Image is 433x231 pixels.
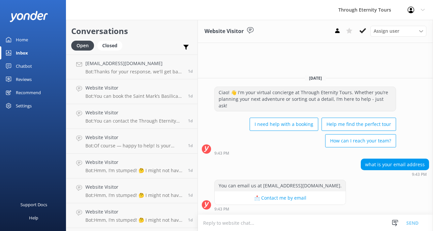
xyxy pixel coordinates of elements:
[214,207,229,211] strong: 9:43 PM
[188,118,193,124] span: 03:40pm 12-Aug-2025 (UTC +02:00) Europe/Amsterdam
[66,55,198,79] a: [EMAIL_ADDRESS][DOMAIN_NAME]Bot:Thanks for your response, we'll get back to you as soon as we can...
[188,68,193,74] span: 06:38pm 12-Aug-2025 (UTC +02:00) Europe/Amsterdam
[322,118,396,131] button: Help me find the perfect tour
[85,93,183,99] p: Bot: You can book the Saint Mark’s Basilica Night Tour: Exclusive Visit or the [GEOGRAPHIC_DATA] ...
[85,109,183,116] h4: Website Visitor
[29,211,38,224] div: Help
[85,134,183,141] h4: Website Visitor
[214,151,229,155] strong: 9:43 PM
[85,60,183,67] h4: [EMAIL_ADDRESS][DOMAIN_NAME]
[85,159,183,166] h4: Website Visitor
[250,118,318,131] button: I need help with a booking
[66,203,198,228] a: Website VisitorBot:Hmm, I’m stumped! 🤔 I might not have the answer to that one, but our amazing t...
[66,154,198,178] a: Website VisitorBot:Hmm, I’m stumped! 🤔 I might not have the answer to that one, but our amazing t...
[16,73,32,86] div: Reviews
[215,191,346,205] button: 📩 Contact me by email
[188,168,193,173] span: 09:04am 12-Aug-2025 (UTC +02:00) Europe/Amsterdam
[97,42,126,49] a: Closed
[16,59,32,73] div: Chatbot
[325,134,396,147] button: How can I reach your team?
[305,75,326,81] span: [DATE]
[85,69,183,75] p: Bot: Thanks for your response, we'll get back to you as soon as we can during opening hours.
[361,159,429,170] div: what is your email address
[66,104,198,129] a: Website VisitorBot:You can contact the Through Eternity Tours team at [PHONE_NUMBER] or [PHONE_NU...
[16,46,28,59] div: Inbox
[85,84,183,92] h4: Website Visitor
[71,41,94,51] div: Open
[20,198,47,211] div: Support Docs
[85,192,183,198] p: Bot: Hmm, I’m stumped! 🤔 I might not have the answer to that one, but our amazing team definitely...
[71,42,97,49] a: Open
[188,93,193,99] span: 05:42pm 12-Aug-2025 (UTC +02:00) Europe/Amsterdam
[97,41,122,51] div: Closed
[85,217,183,223] p: Bot: Hmm, I’m stumped! 🤔 I might not have the answer to that one, but our amazing team definitely...
[188,192,193,198] span: 05:09am 12-Aug-2025 (UTC +02:00) Europe/Amsterdam
[214,207,346,211] div: 09:43pm 11-Aug-2025 (UTC +02:00) Europe/Amsterdam
[16,99,32,112] div: Settings
[66,129,198,154] a: Website VisitorBot:Of course — happy to help! Is your issue related to: - 🔄 Changing or canceling...
[85,143,183,149] p: Bot: Of course — happy to help! Is your issue related to: - 🔄 Changing or canceling a tour - 📧 No...
[204,27,244,36] h3: Website Visitor
[71,25,193,37] h2: Conversations
[85,118,183,124] p: Bot: You can contact the Through Eternity Tours team at [PHONE_NUMBER] or [PHONE_NUMBER]. You can...
[215,180,346,191] div: You can email us at [EMAIL_ADDRESS][DOMAIN_NAME].
[10,11,48,22] img: yonder-white-logo.png
[188,143,193,148] span: 11:00am 12-Aug-2025 (UTC +02:00) Europe/Amsterdam
[66,178,198,203] a: Website VisitorBot:Hmm, I’m stumped! 🤔 I might not have the answer to that one, but our amazing t...
[215,87,396,111] div: Ciao! 👋 I'm your virtual concierge at Through Eternity Tours. Whether you’re planning your next a...
[66,79,198,104] a: Website VisitorBot:You can book the Saint Mark’s Basilica Night Tour: Exclusive Visit or the [GEO...
[85,208,183,215] h4: Website Visitor
[412,173,427,176] strong: 9:43 PM
[361,172,429,176] div: 09:43pm 11-Aug-2025 (UTC +02:00) Europe/Amsterdam
[85,183,183,191] h4: Website Visitor
[16,33,28,46] div: Home
[16,86,41,99] div: Recommend
[188,217,193,223] span: 04:21am 12-Aug-2025 (UTC +02:00) Europe/Amsterdam
[374,27,399,35] span: Assign user
[214,151,396,155] div: 09:43pm 11-Aug-2025 (UTC +02:00) Europe/Amsterdam
[370,26,426,36] div: Assign User
[85,168,183,173] p: Bot: Hmm, I’m stumped! 🤔 I might not have the answer to that one, but our amazing team definitely...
